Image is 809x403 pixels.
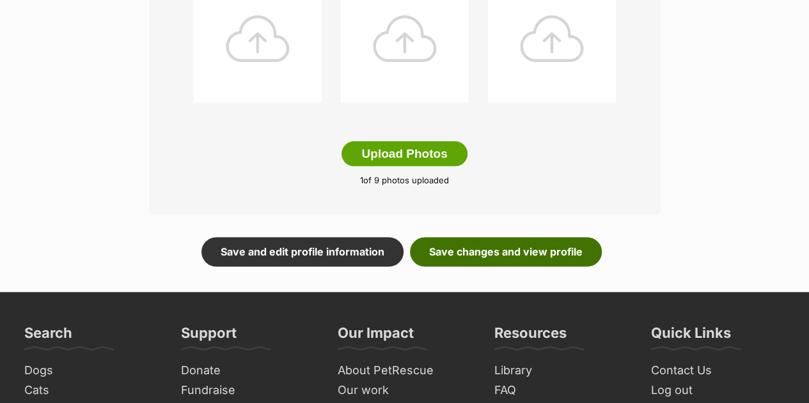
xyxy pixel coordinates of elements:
[19,361,163,381] a: Dogs
[360,175,363,185] span: 1
[176,361,320,381] a: Donate
[201,237,404,266] a: Save and edit profile information
[646,381,790,400] a: Log out
[489,381,633,400] a: FAQ
[333,381,476,400] a: Our work
[168,174,641,187] p: of 9 photos uploaded
[338,324,414,349] h3: Our Impact
[181,324,237,349] h3: Support
[646,361,790,381] a: Contact Us
[342,141,467,167] button: Upload Photos
[410,237,602,266] a: Save changes and view profile
[494,324,567,349] h3: Resources
[333,361,476,381] a: About PetRescue
[176,381,320,400] a: Fundraise
[24,324,72,349] h3: Search
[19,381,163,400] a: Cats
[489,361,633,381] a: Library
[651,324,731,349] h3: Quick Links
